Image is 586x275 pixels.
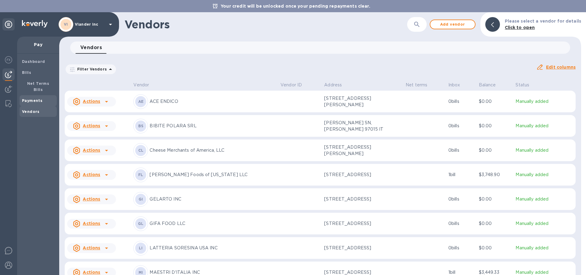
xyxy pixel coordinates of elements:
u: Edit columns [546,65,576,70]
p: $0.00 [479,123,511,129]
b: GI [139,197,143,201]
b: CL [138,148,144,153]
span: Inbox [448,82,468,88]
p: [STREET_ADDRESS] [324,172,385,178]
p: Net terms [406,82,427,88]
span: Vendor ID [280,82,310,88]
b: GL [138,221,144,226]
p: LATTERIA SORESINA USA INC [150,245,276,251]
p: $0.00 [479,220,511,227]
b: Vendors [22,109,40,114]
p: Inbox [448,82,460,88]
p: Manually added [515,245,573,251]
b: LI [139,246,143,250]
p: [STREET_ADDRESS] [324,220,385,227]
p: Manually added [515,196,573,202]
h1: Vendors [125,18,407,31]
u: Actions [83,221,100,226]
p: [PERSON_NAME] Foods of [US_STATE] LLC [150,172,276,178]
p: $0.00 [479,196,511,202]
p: Manually added [515,123,573,129]
p: Cheese Merchants of America, LLC [150,147,276,154]
img: Foreign exchange [5,56,12,63]
span: Net terms [406,82,435,88]
p: BIBITE POLARA SRL [150,123,276,129]
button: Add vendor [430,20,476,29]
p: 0 bills [448,147,474,154]
p: 0 bills [448,196,474,202]
b: BS [138,124,144,128]
p: Status [515,82,529,88]
p: $3,748.90 [479,172,511,178]
b: Dashboard [22,59,45,64]
u: Actions [83,123,100,128]
p: GELARTO INC [150,196,276,202]
p: $0.00 [479,147,511,154]
span: Vendors [80,43,102,52]
p: Manually added [515,172,573,178]
p: Vendor ID [280,82,302,88]
p: 0 bills [448,245,474,251]
b: AE [138,99,144,104]
p: 0 bills [448,123,474,129]
p: 1 bill [448,172,474,178]
p: Pay [22,42,54,48]
u: Actions [83,148,100,153]
u: Actions [83,245,100,250]
p: $0.00 [479,98,511,105]
p: Viander inc [75,22,105,27]
u: Actions [83,99,100,104]
p: 0 bills [448,98,474,105]
b: Please select a vendor for details [505,19,581,24]
b: Payments [22,98,42,103]
p: Balance [479,82,496,88]
p: 0 bills [448,220,474,227]
p: Manually added [515,147,573,154]
b: FL [138,172,143,177]
p: Address [324,82,342,88]
p: Filter Vendors [75,67,107,72]
span: Vendor [133,82,157,88]
p: [STREET_ADDRESS] [324,196,385,202]
b: Click to open [505,25,535,30]
span: Address [324,82,350,88]
p: Vendor [133,82,149,88]
u: Actions [83,172,100,177]
img: Logo [22,20,48,27]
b: Net Terms Bills [27,81,49,92]
p: Manually added [515,220,573,227]
span: Balance [479,82,504,88]
b: Bills [22,70,31,75]
p: [STREET_ADDRESS][PERSON_NAME] [324,144,385,157]
p: [STREET_ADDRESS][PERSON_NAME] [324,95,385,108]
u: Actions [83,270,100,275]
p: Manually added [515,98,573,105]
p: $0.00 [479,245,511,251]
p: ACE ENDICO [150,98,276,105]
b: Your credit will be unlocked once your pending repayments clear. [221,4,370,9]
b: VI [64,22,68,27]
u: Actions [83,197,100,201]
p: [PERSON_NAME] SN, [PERSON_NAME] 97015 IT [324,120,385,132]
span: Add vendor [435,21,470,28]
b: MI [139,270,143,275]
p: [STREET_ADDRESS] [324,245,385,251]
p: GIFA FOOD LLC [150,220,276,227]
